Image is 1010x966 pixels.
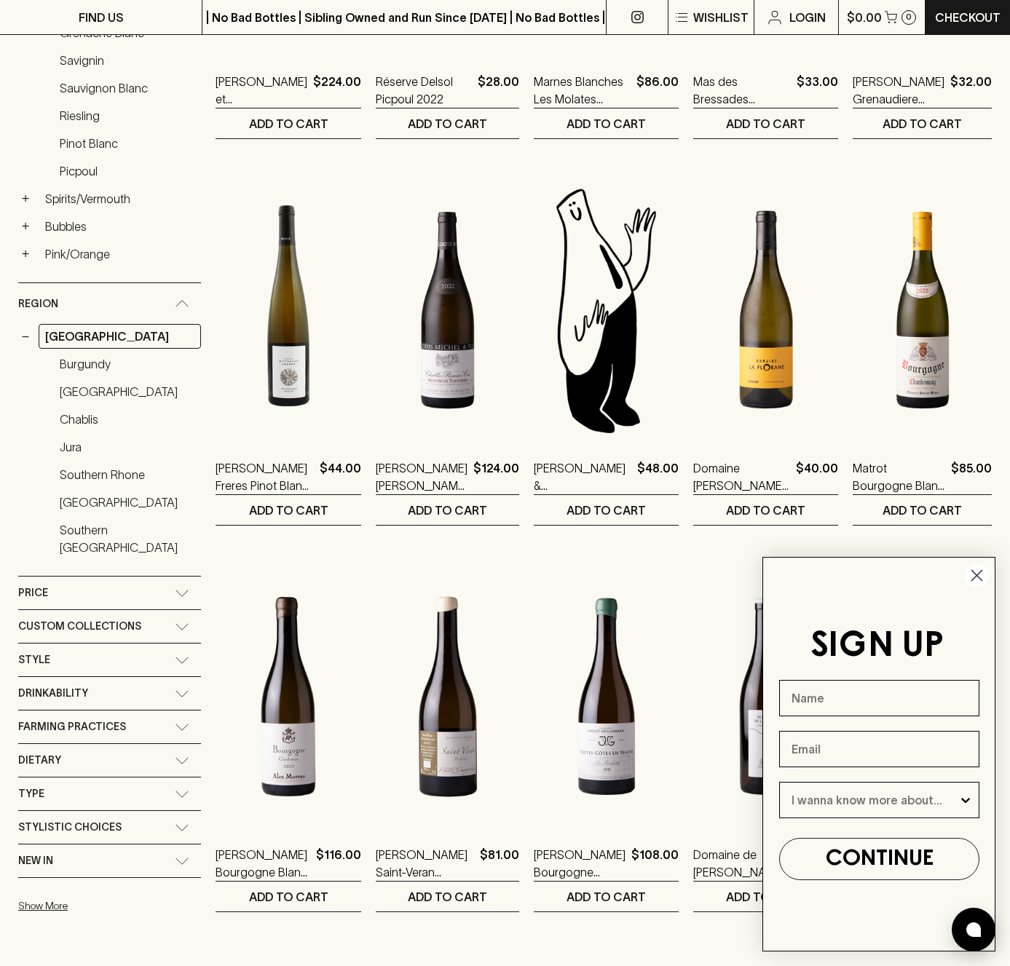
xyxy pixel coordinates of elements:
img: Blackhearts & Sparrows Man [534,183,679,438]
div: New In [18,844,201,877]
img: Domaine de la Borde Cote de Caillot Chardonnay 2023 [693,569,838,824]
img: bubble-icon [966,922,981,937]
a: [GEOGRAPHIC_DATA] [53,379,201,404]
p: ADD TO CART [726,502,805,519]
input: Name [779,680,979,716]
p: ADD TO CART [567,115,646,132]
p: $81.00 [480,846,519,881]
a: [PERSON_NAME] Grenaudiere Muscadet 2022 [853,73,944,108]
a: Spirits/Vermouth [39,186,201,211]
span: New In [18,852,53,870]
p: $108.00 [631,846,679,881]
button: ADD TO CART [693,882,838,911]
button: ADD TO CART [216,495,361,525]
p: $0.00 [847,9,882,26]
a: Chablis [53,407,201,432]
p: Login [789,9,826,26]
button: + [18,247,33,261]
button: ADD TO CART [534,495,679,525]
a: Réserve Delsol Picpoul 2022 [376,73,472,108]
img: Matrot Bourgogne Blanc Chardonnay 2022 [853,183,992,438]
p: $33.00 [797,73,838,108]
a: Jura [53,435,201,459]
p: ADD TO CART [567,502,646,519]
a: Riesling [53,103,201,128]
a: [GEOGRAPHIC_DATA] [53,490,201,515]
button: ADD TO CART [216,108,361,138]
button: ADD TO CART [216,882,361,911]
span: SIGN UP [810,630,944,663]
a: Sauvignon Blanc [53,76,201,100]
p: Mas des Bressades Grenache Blanc 2022 [693,73,791,108]
button: ADD TO CART [376,495,519,525]
a: [PERSON_NAME] & [PERSON_NAME] Capitaine Vouvray Sec 2023 [534,459,631,494]
span: Region [18,295,58,313]
button: CONTINUE [779,838,979,880]
button: ADD TO CART [376,108,519,138]
button: Close dialog [964,563,990,588]
input: I wanna know more about... [792,783,958,817]
a: Domaine [PERSON_NAME] A Fleur Blanc White Blend 2023 [693,459,790,494]
span: Farming Practices [18,718,126,736]
button: Show Options [958,783,973,817]
img: Domaine La Florane A Fleur Blanc White Blend 2023 [693,183,838,438]
div: Dietary [18,744,201,777]
button: ADD TO CART [853,495,992,525]
button: ADD TO CART [853,108,992,138]
p: ADD TO CART [408,115,487,132]
a: [PERSON_NAME] Bourgogne Blanc 2022 [216,846,310,881]
p: $28.00 [478,73,519,108]
p: $224.00 [313,73,361,108]
div: Price [18,577,201,609]
p: ADD TO CART [726,888,805,906]
button: ADD TO CART [376,882,519,911]
a: [PERSON_NAME] Freres Pinot Blanc Auxerois 2022 [216,459,314,494]
a: Picpoul [53,159,201,183]
span: Stylistic Choices [18,818,122,836]
div: FLYOUT Form [748,542,1010,966]
input: Email [779,731,979,767]
p: $124.00 [473,459,519,494]
a: Bubbles [39,214,201,239]
a: [PERSON_NAME] [PERSON_NAME] de Tonnerre 1er Cru 2021 [376,459,467,494]
p: $48.00 [637,459,679,494]
button: − [18,329,33,344]
a: Southern [GEOGRAPHIC_DATA] [53,518,201,560]
a: Pinot Blanc [53,131,201,156]
p: ADD TO CART [883,115,962,132]
button: + [18,219,33,234]
span: Custom Collections [18,617,141,636]
p: ADD TO CART [567,888,646,906]
p: [PERSON_NAME] Saint-Veran Prélude 2023 [376,846,474,881]
p: FIND US [79,9,124,26]
div: Custom Collections [18,610,201,643]
p: ADD TO CART [408,502,487,519]
img: Louis Michel Chablis Montee de Tonnerre 1er Cru 2021 [376,183,519,438]
a: Savignin [53,48,201,73]
button: ADD TO CART [534,882,679,911]
span: Drinkability [18,684,88,702]
div: Farming Practices [18,710,201,743]
img: Mittnacht Freres Pinot Blanc Auxerois 2022 [216,183,361,438]
a: Pink/Orange [39,242,201,266]
p: $40.00 [796,459,838,494]
button: ADD TO CART [534,108,679,138]
div: Region [18,283,201,325]
a: [GEOGRAPHIC_DATA] [39,324,201,349]
div: Drinkability [18,677,201,710]
p: ADD TO CART [883,502,962,519]
p: Domaine de [PERSON_NAME] [PERSON_NAME] [PERSON_NAME] Chardonnay 2023 [693,846,785,881]
span: Dietary [18,751,61,769]
a: [PERSON_NAME] Bourgogne Hautes-Cotes de Beaune La Foulotte Blanc 2020 [534,846,626,881]
p: $86.00 [636,73,679,108]
a: Marnes Blanches Les Molates Savagnin 2022 [534,73,631,108]
p: $85.00 [951,459,992,494]
a: [PERSON_NAME] et [PERSON_NAME] Beauroy 1er Chablis Magnum 2021 [216,73,307,108]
